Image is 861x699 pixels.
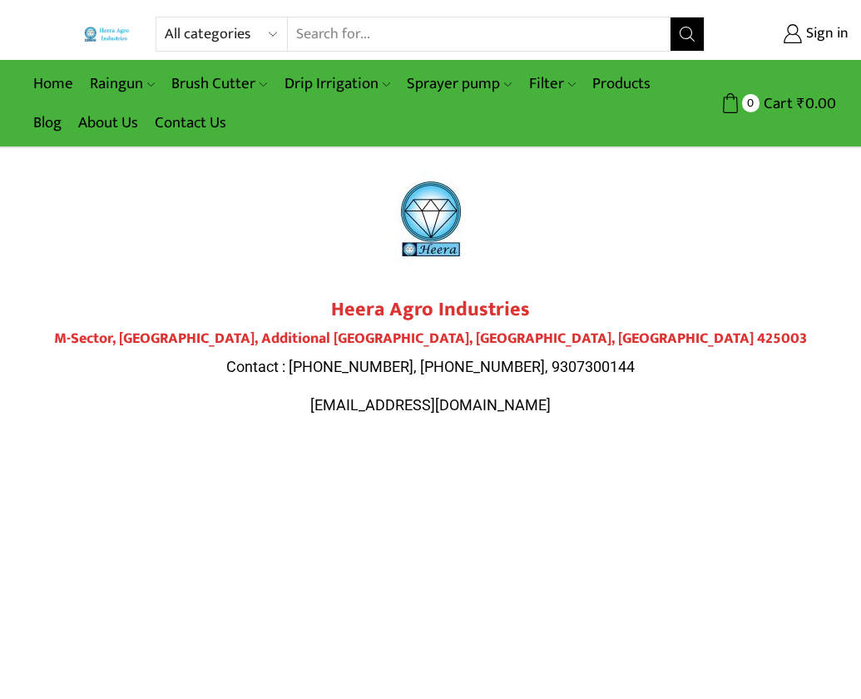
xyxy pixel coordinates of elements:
[48,449,814,698] iframe: Plot No.119, M-Sector, Patil Nagar, MIDC, Jalgaon, Maharashtra 425003
[584,64,659,103] a: Products
[730,19,849,49] a: Sign in
[797,91,836,116] bdi: 0.00
[721,88,836,119] a: 0 Cart ₹0.00
[742,94,760,112] span: 0
[70,103,146,142] a: About Us
[25,64,82,103] a: Home
[760,92,793,115] span: Cart
[48,330,814,349] h4: M-Sector, [GEOGRAPHIC_DATA], Additional [GEOGRAPHIC_DATA], [GEOGRAPHIC_DATA], [GEOGRAPHIC_DATA] 4...
[146,103,235,142] a: Contact Us
[369,156,493,281] img: heera-logo-1000
[226,358,635,375] span: Contact : [PHONE_NUMBER], [PHONE_NUMBER], 9307300144
[82,64,163,103] a: Raingun
[163,64,275,103] a: Brush Cutter
[331,293,530,326] strong: Heera Agro Industries
[802,23,849,45] span: Sign in
[25,103,70,142] a: Blog
[797,91,805,116] span: ₹
[521,64,584,103] a: Filter
[276,64,398,103] a: Drip Irrigation
[288,17,671,51] input: Search for...
[670,17,704,51] button: Search button
[398,64,520,103] a: Sprayer pump
[310,396,551,414] span: [EMAIL_ADDRESS][DOMAIN_NAME]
